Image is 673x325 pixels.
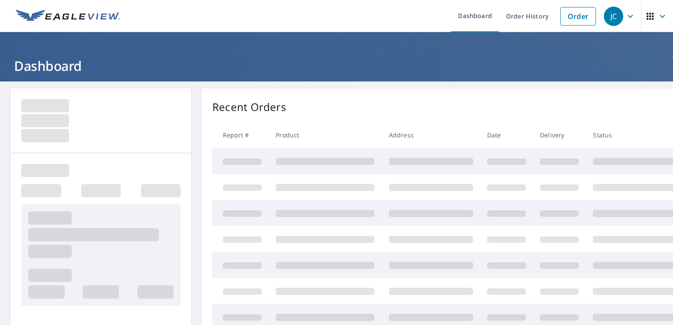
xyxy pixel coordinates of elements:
[269,122,381,148] th: Product
[560,7,596,26] a: Order
[382,122,480,148] th: Address
[11,57,662,75] h1: Dashboard
[16,10,120,23] img: EV Logo
[212,122,269,148] th: Report #
[604,7,623,26] div: JC
[533,122,586,148] th: Delivery
[212,99,286,115] p: Recent Orders
[480,122,533,148] th: Date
